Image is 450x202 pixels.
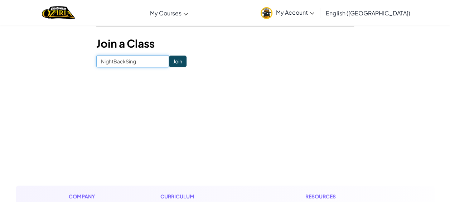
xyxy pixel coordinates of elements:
[261,7,272,19] img: avatar
[169,56,187,67] input: Join
[276,9,314,16] span: My Account
[322,3,413,23] a: English ([GEOGRAPHIC_DATA])
[146,3,192,23] a: My Courses
[96,35,354,52] h3: Join a Class
[326,9,410,17] span: English ([GEOGRAPHIC_DATA])
[257,1,318,24] a: My Account
[305,193,382,200] h1: Resources
[42,5,75,20] img: Home
[96,55,169,67] input: <Enter Class Code>
[160,193,247,200] h1: Curriculum
[150,9,182,17] span: My Courses
[42,5,75,20] a: Ozaria by CodeCombat logo
[69,193,102,200] h1: Company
